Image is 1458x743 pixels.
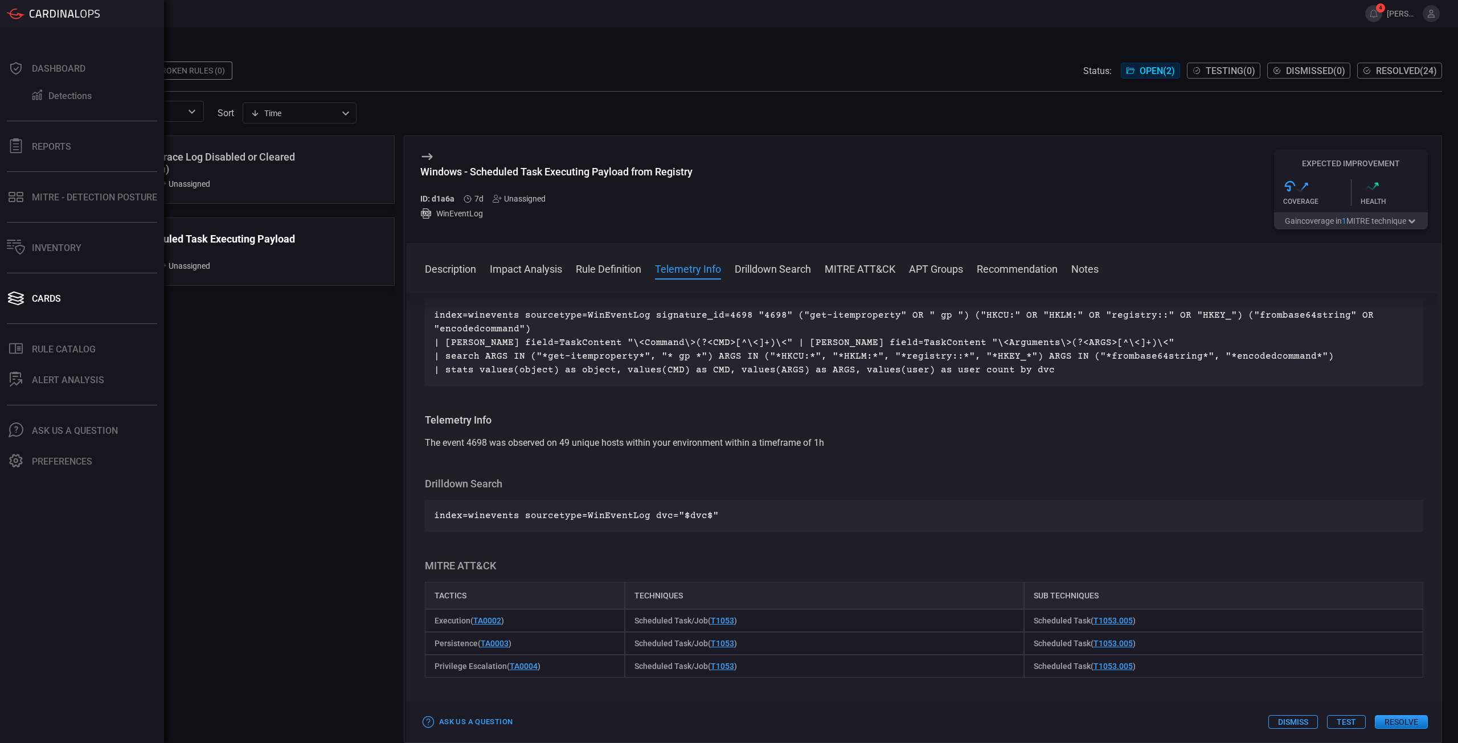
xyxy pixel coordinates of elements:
[1376,65,1437,76] span: Resolved ( 24 )
[711,662,734,671] a: T1053
[1034,616,1136,625] span: Scheduled Task ( )
[184,104,200,120] button: Open
[1071,261,1099,275] button: Notes
[909,261,963,275] button: APT Groups
[1034,639,1136,648] span: Scheduled Task ( )
[32,456,92,467] div: Preferences
[1267,63,1350,79] button: Dismissed(0)
[420,713,515,731] button: Ask Us a Question
[481,639,509,648] a: TA0003
[32,192,157,203] div: MITRE - Detection Posture
[510,662,538,671] a: TA0004
[655,261,721,275] button: Telemetry Info
[1376,3,1385,13] span: 4
[425,437,824,448] span: The event 4698 was observed on 49 unique hosts within your environment within a timeframe of 1h
[32,344,96,355] div: Rule Catalog
[251,108,338,119] div: Time
[711,639,734,648] a: T1053
[85,151,312,175] div: Windows - ETW Trace Log Disabled or Cleared (Sandworm Team)
[32,243,81,253] div: Inventory
[425,582,625,609] div: Tactics
[711,616,734,625] a: T1053
[1121,63,1180,79] button: Open(2)
[1140,65,1175,76] span: Open ( 2 )
[1093,662,1133,671] a: T1053.005
[1034,662,1136,671] span: Scheduled Task ( )
[32,141,71,152] div: Reports
[1342,216,1346,225] span: 1
[735,261,811,275] button: Drilldown Search
[473,616,501,625] a: TA0002
[1283,198,1351,206] div: Coverage
[435,616,504,625] span: Execution ( )
[48,91,92,101] div: Detections
[425,261,476,275] button: Description
[634,616,737,625] span: Scheduled Task/Job ( )
[425,413,1423,427] h3: Telemetry Info
[634,639,737,648] span: Scheduled Task/Job ( )
[493,194,546,203] div: Unassigned
[576,261,641,275] button: Rule Definition
[1274,159,1428,168] h5: Expected Improvement
[1286,65,1345,76] span: Dismissed ( 0 )
[1274,212,1428,229] button: Gaincoverage in1MITRE technique
[149,61,232,80] div: Broken Rules (0)
[1375,715,1428,729] button: Resolve
[1268,715,1318,729] button: Dismiss
[420,208,693,219] div: WinEventLog
[977,261,1058,275] button: Recommendation
[625,582,1024,609] div: Techniques
[218,108,234,118] label: sort
[425,477,1423,491] h3: Drilldown Search
[435,639,511,648] span: Persistence ( )
[1361,198,1428,206] div: Health
[1357,63,1442,79] button: Resolved(24)
[434,309,1414,377] p: index=winevents sourcetype=WinEventLog signature_id=4698 "4698" ("get-itemproperty" OR " gp ") ("...
[420,194,454,203] h5: ID: d1a6a
[157,261,210,270] div: Unassigned
[32,293,61,304] div: Cards
[434,509,1414,523] p: index=winevents sourcetype=WinEventLog dvc="$dvc$"
[85,233,312,257] div: Windows - Scheduled Task Executing Payload from Registry
[1327,715,1366,729] button: Test
[1093,639,1133,648] a: T1053.005
[825,261,895,275] button: MITRE ATT&CK
[157,179,210,188] div: Unassigned
[1187,63,1260,79] button: Testing(0)
[435,662,540,671] span: Privilege Escalation ( )
[490,261,562,275] button: Impact Analysis
[1093,616,1133,625] a: T1053.005
[474,194,484,203] span: Sep 10, 2025 12:38 AM
[32,425,118,436] div: Ask Us A Question
[32,375,104,385] div: ALERT ANALYSIS
[425,559,1423,573] h3: MITRE ATT&CK
[420,166,693,178] div: Windows - Scheduled Task Executing Payload from Registry
[1024,582,1423,609] div: Sub Techniques
[1206,65,1255,76] span: Testing ( 0 )
[32,63,85,74] div: Dashboard
[1365,5,1382,22] button: 4
[1387,9,1418,18] span: [PERSON_NAME].[PERSON_NAME]
[1083,65,1112,76] span: Status:
[634,662,737,671] span: Scheduled Task/Job ( )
